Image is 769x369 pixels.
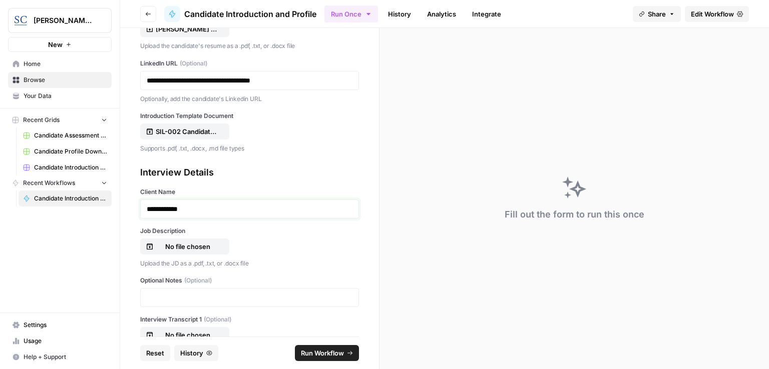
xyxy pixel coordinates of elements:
[633,6,681,22] button: Share
[466,6,507,22] a: Integrate
[421,6,462,22] a: Analytics
[34,163,107,172] span: Candidate Introduction Download Sheet
[156,330,220,340] p: No file chosen
[24,320,107,329] span: Settings
[8,333,112,349] a: Usage
[8,37,112,52] button: New
[24,59,107,68] span: Home
[140,327,229,343] button: No file chosen
[24,352,107,361] span: Help + Support
[8,8,112,33] button: Workspace: Stanton Chase Nashville
[324,5,378,22] button: Run Once
[23,178,75,187] span: Recent Workflows
[140,258,359,268] p: Upload the JD as a .pdf, .txt, or .docx file
[691,9,734,19] span: Edit Workflow
[140,187,359,196] label: Client Name
[156,126,220,136] p: SIL-002 Candidate Introduction Template.docx
[140,111,359,120] label: Introduction Template Document
[48,39,63,49] span: New
[140,143,359,153] p: Supports .pdf, .txt, .docx, .md file types
[505,207,644,221] div: Fill out the form to run this once
[140,59,359,68] label: LinkedIn URL
[8,56,112,72] a: Home
[23,115,60,124] span: Recent Grids
[140,21,229,37] button: [PERSON_NAME] Resume.pdf
[140,345,170,361] button: Reset
[184,276,212,285] span: (Optional)
[19,190,112,206] a: Candidate Introduction and Profile
[146,348,164,358] span: Reset
[140,276,359,285] label: Optional Notes
[24,75,107,84] span: Browse
[140,94,359,104] p: Optionally, add the candidate's Linkedin URL
[34,147,107,156] span: Candidate Profile Download Sheet
[19,159,112,175] a: Candidate Introduction Download Sheet
[140,123,229,139] button: SIL-002 Candidate Introduction Template.docx
[382,6,417,22] a: History
[8,349,112,365] button: Help + Support
[180,59,207,68] span: (Optional)
[140,165,359,179] div: Interview Details
[12,11,30,29] img: Stanton Chase Nashville Logo
[8,317,112,333] a: Settings
[8,175,112,190] button: Recent Workflows
[34,15,94,25] span: [PERSON_NAME] [GEOGRAPHIC_DATA]
[24,336,107,345] span: Usage
[140,226,359,235] label: Job Description
[140,315,359,324] label: Interview Transcript 1
[8,112,112,127] button: Recent Grids
[685,6,749,22] a: Edit Workflow
[156,24,220,34] p: [PERSON_NAME] Resume.pdf
[140,41,359,51] p: Upload the candidate's resume as a .pdf, .txt, or .docx file
[301,348,344,358] span: Run Workflow
[19,127,112,143] a: Candidate Assessment Download Sheet
[156,241,220,251] p: No file chosen
[204,315,231,324] span: (Optional)
[8,72,112,88] a: Browse
[174,345,218,361] button: History
[8,88,112,104] a: Your Data
[140,238,229,254] button: No file chosen
[34,131,107,140] span: Candidate Assessment Download Sheet
[648,9,666,19] span: Share
[34,194,107,203] span: Candidate Introduction and Profile
[184,8,316,20] span: Candidate Introduction and Profile
[180,348,203,358] span: History
[164,6,316,22] a: Candidate Introduction and Profile
[19,143,112,159] a: Candidate Profile Download Sheet
[295,345,359,361] button: Run Workflow
[24,91,107,100] span: Your Data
